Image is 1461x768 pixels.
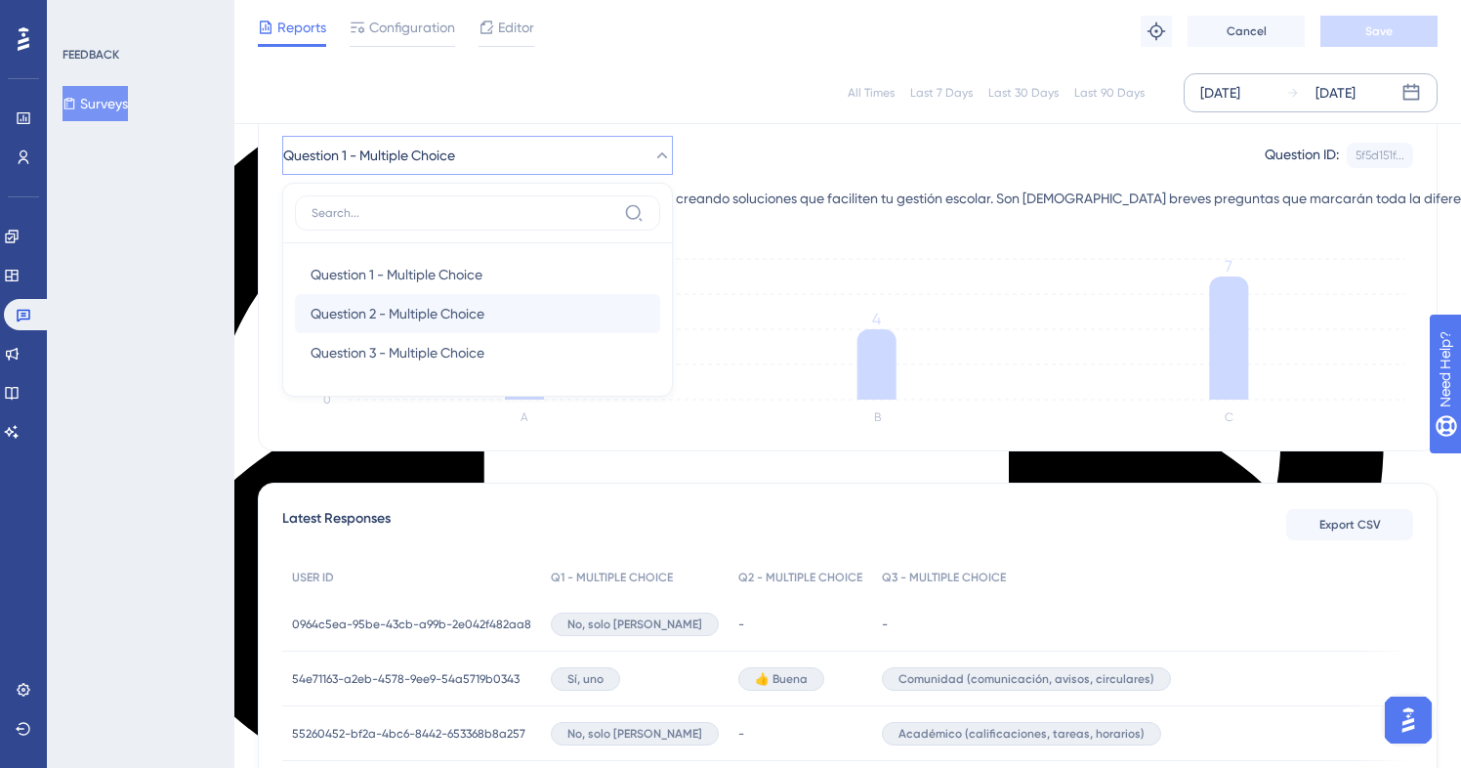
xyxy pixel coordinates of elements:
[1356,148,1404,163] div: 5f5d151f...
[848,85,895,101] div: All Times
[874,410,881,424] text: B
[567,671,604,687] span: Sí, uno
[738,570,862,585] span: Q2 - MULTIPLE CHOICE
[1286,509,1413,540] button: Export CSV
[872,310,881,328] tspan: 4
[292,726,525,742] span: 55260452-bf2a-4bc6-8442-653368b8a257
[738,617,744,632] span: -
[910,85,973,101] div: Last 7 Days
[282,136,673,175] button: Question 1 - Multiple Choice
[369,16,455,39] span: Configuration
[1319,517,1381,533] span: Export CSV
[1365,23,1393,39] span: Save
[1227,23,1267,39] span: Cancel
[898,726,1145,742] span: Académico (calificaciones, tareas, horarios)
[1315,81,1356,105] div: [DATE]
[277,16,326,39] span: Reports
[63,86,128,121] button: Surveys
[295,333,660,372] button: Question 3 - Multiple Choice
[46,5,122,28] span: Need Help?
[311,341,484,364] span: Question 3 - Multiple Choice
[295,294,660,333] button: Question 2 - Multiple Choice
[521,410,528,424] text: A
[498,16,534,39] span: Editor
[283,144,455,167] span: Question 1 - Multiple Choice
[738,726,744,742] span: -
[1379,691,1438,749] iframe: UserGuiding AI Assistant Launcher
[551,570,673,585] span: Q1 - MULTIPLE CHOICE
[1320,16,1438,47] button: Save
[63,47,119,63] div: FEEDBACK
[282,507,391,542] span: Latest Responses
[567,617,702,632] span: No, solo [PERSON_NAME]
[988,85,1059,101] div: Last 30 Days
[292,671,520,687] span: 54e71163-a2eb-4578-9ee9-54a5719b0343
[898,671,1154,687] span: Comunidad (comunicación, avisos, circulares)
[567,726,702,742] span: No, solo [PERSON_NAME]
[323,393,331,406] tspan: 0
[311,302,484,325] span: Question 2 - Multiple Choice
[1074,85,1145,101] div: Last 90 Days
[311,263,482,286] span: Question 1 - Multiple Choice
[1200,81,1240,105] div: [DATE]
[312,205,616,221] input: Search...
[882,570,1006,585] span: Q3 - MULTIPLE CHOICE
[882,617,888,632] span: -
[1225,257,1232,276] tspan: 7
[292,617,531,632] span: 0964c5ea-95be-43cb-a99b-2e042f482aa8
[292,570,334,585] span: USER ID
[1188,16,1305,47] button: Cancel
[295,255,660,294] button: Question 1 - Multiple Choice
[1225,410,1233,424] text: C
[755,671,808,687] span: 👍 Buena
[1265,143,1339,168] div: Question ID:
